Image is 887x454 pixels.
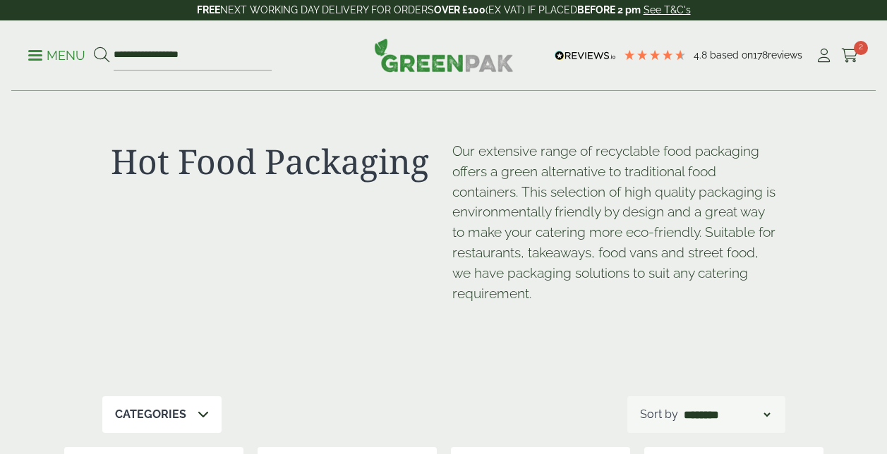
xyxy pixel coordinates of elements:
span: 4.8 [694,49,710,61]
span: reviews [768,49,802,61]
p: Categories [115,406,186,423]
a: 2 [841,45,859,66]
strong: FREE [197,4,220,16]
a: See T&C's [644,4,691,16]
strong: BEFORE 2 pm [577,4,641,16]
h1: Hot Food Packaging [111,141,435,182]
img: REVIEWS.io [555,51,616,61]
strong: OVER £100 [434,4,485,16]
i: My Account [815,49,833,63]
p: Our extensive range of recyclable food packaging offers a green alternative to traditional food c... [452,141,777,303]
a: Menu [28,47,85,61]
p: Sort by [640,406,678,423]
span: 178 [753,49,768,61]
span: Based on [710,49,753,61]
i: Cart [841,49,859,63]
div: 4.78 Stars [623,49,687,61]
span: 2 [854,41,868,55]
p: [URL][DOMAIN_NAME] [452,316,454,317]
select: Shop order [681,406,773,423]
img: GreenPak Supplies [374,38,514,72]
p: Menu [28,47,85,64]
